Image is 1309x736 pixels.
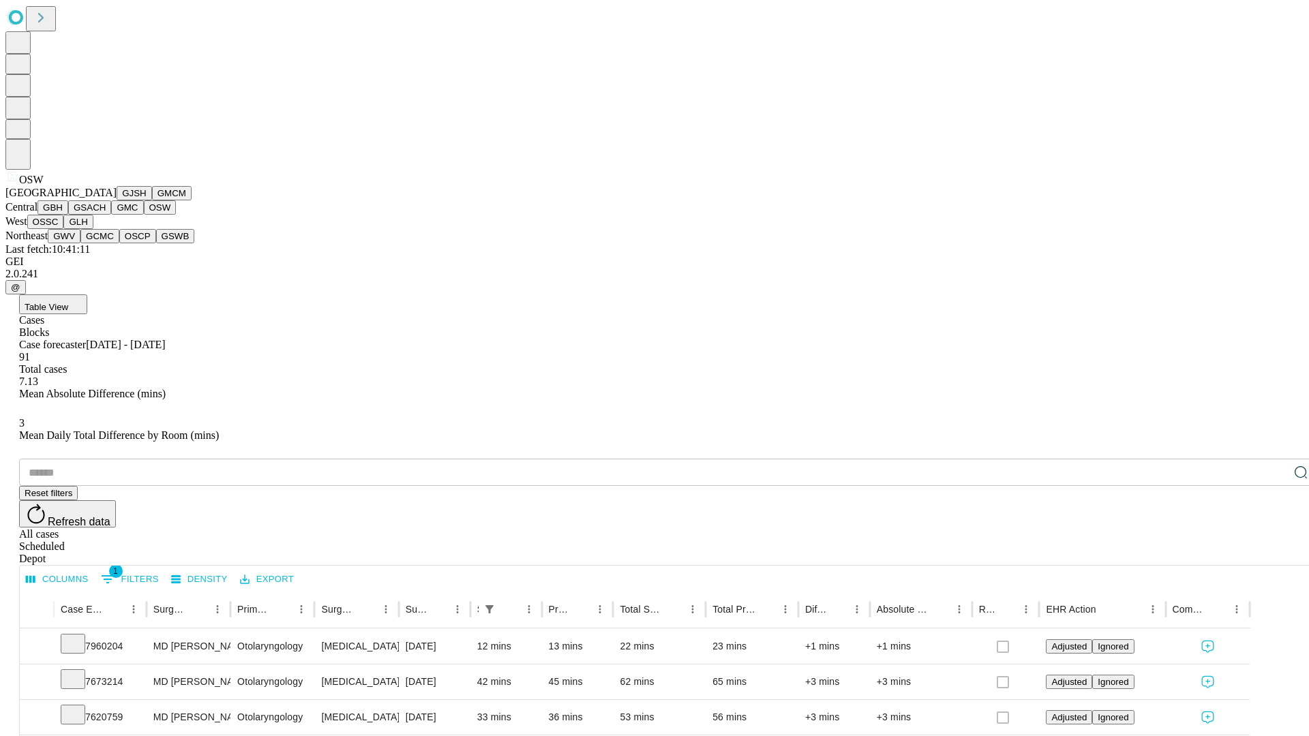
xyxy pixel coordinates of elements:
span: Adjusted [1051,712,1087,722]
div: 22 mins [620,629,699,664]
button: GSWB [156,229,195,243]
div: Absolute Difference [877,604,929,615]
div: [MEDICAL_DATA] INSERTION TUBE [MEDICAL_DATA] [321,629,391,664]
button: Sort [757,600,776,619]
span: Ignored [1098,677,1128,687]
span: 1 [109,564,123,578]
button: Sort [931,600,950,619]
div: Surgeon Name [153,604,187,615]
div: 7673214 [61,664,140,699]
div: Resolved in EHR [979,604,997,615]
div: 56 mins [712,700,792,735]
div: +3 mins [805,664,863,699]
button: OSW [144,200,177,215]
button: Ignored [1092,710,1134,724]
button: Export [237,569,297,590]
button: Density [168,569,231,590]
span: Reset filters [25,488,72,498]
button: Menu [776,600,795,619]
div: Otolaryngology [237,629,307,664]
span: Mean Daily Total Difference by Room (mins) [19,429,219,441]
button: GJSH [117,186,152,200]
button: GLH [63,215,93,229]
button: GMCM [152,186,192,200]
div: MD [PERSON_NAME] [PERSON_NAME] Md [153,629,224,664]
span: Refresh data [48,516,110,527]
span: Table View [25,302,68,312]
span: Adjusted [1051,641,1087,651]
div: 45 mins [549,664,607,699]
button: @ [5,280,26,294]
div: [DATE] [406,664,464,699]
span: OSW [19,174,44,185]
button: Select columns [22,569,92,590]
button: GWV [48,229,80,243]
button: Table View [19,294,87,314]
button: Menu [950,600,969,619]
div: 65 mins [712,664,792,699]
div: GEI [5,256,1304,268]
button: Expand [27,706,47,730]
div: 13 mins [549,629,607,664]
div: 36 mins [549,700,607,735]
div: +1 mins [877,629,965,664]
div: Scheduled In Room Duration [477,604,479,615]
button: Menu [376,600,395,619]
span: Northeast [5,230,48,241]
button: Sort [105,600,124,619]
div: 23 mins [712,629,792,664]
button: Menu [1227,600,1246,619]
div: 2.0.241 [5,268,1304,280]
button: Menu [1017,600,1036,619]
button: Sort [828,600,847,619]
div: +3 mins [805,700,863,735]
div: Case Epic Id [61,604,104,615]
button: Sort [357,600,376,619]
button: Sort [571,600,590,619]
button: Refresh data [19,500,116,527]
button: Sort [1098,600,1117,619]
div: Otolaryngology [237,664,307,699]
div: Otolaryngology [237,700,307,735]
div: Total Predicted Duration [712,604,755,615]
div: MD [PERSON_NAME] [PERSON_NAME] Md [153,664,224,699]
button: Adjusted [1046,639,1092,654]
button: Menu [292,600,311,619]
span: Case forecaster [19,339,86,350]
button: Sort [997,600,1017,619]
div: +3 mins [877,700,965,735]
div: 53 mins [620,700,699,735]
button: Menu [448,600,467,619]
button: Ignored [1092,639,1134,654]
span: 91 [19,351,30,363]
div: 62 mins [620,664,699,699]
button: Ignored [1092,675,1134,689]
div: Primary Service [237,604,271,615]
button: Reset filters [19,486,78,500]
button: Sort [429,600,448,619]
button: Expand [27,671,47,694]
button: GMC [111,200,143,215]
button: Sort [189,600,208,619]
button: Adjusted [1046,675,1092,689]
div: Predicted In Room Duration [549,604,571,615]
button: Sort [273,600,292,619]
button: Menu [847,600,867,619]
div: Difference [805,604,827,615]
div: [MEDICAL_DATA] UNDER AGE [DEMOGRAPHIC_DATA] [321,664,391,699]
button: GBH [37,200,68,215]
button: Menu [208,600,227,619]
button: OSCP [119,229,156,243]
span: Mean Absolute Difference (mins) [19,388,166,399]
button: GSACH [68,200,111,215]
div: EHR Action [1046,604,1096,615]
div: Comments [1173,604,1207,615]
span: Central [5,201,37,213]
div: [DATE] [406,629,464,664]
button: Menu [590,600,610,619]
span: 3 [19,417,25,429]
button: OSSC [27,215,64,229]
button: Show filters [97,568,162,590]
div: Surgery Date [406,604,427,615]
span: [GEOGRAPHIC_DATA] [5,187,117,198]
